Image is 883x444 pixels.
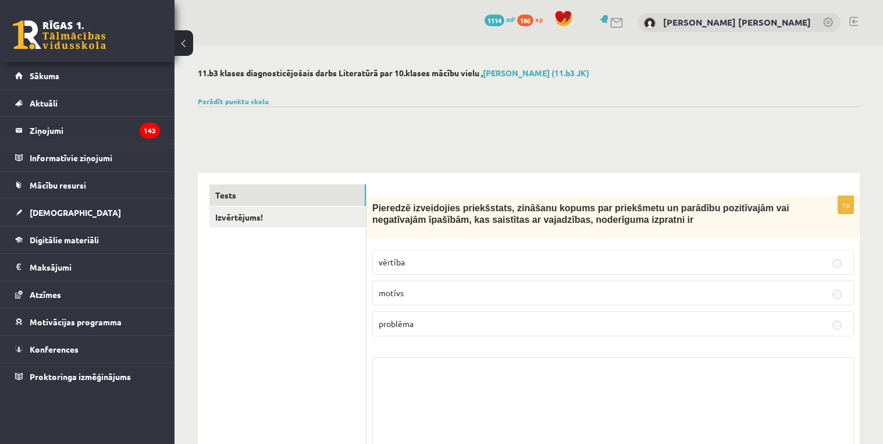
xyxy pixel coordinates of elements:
[30,235,99,245] span: Digitālie materiāli
[30,207,121,218] span: [DEMOGRAPHIC_DATA]
[15,254,160,280] a: Maksājumi
[15,144,160,171] a: Informatīvie ziņojumi
[15,90,160,116] a: Aktuāli
[198,97,269,106] a: Parādīt punktu skalu
[485,15,515,24] a: 1114 mP
[30,117,160,144] legend: Ziņojumi
[30,70,59,81] span: Sākums
[832,290,842,299] input: motīvs
[15,336,160,363] a: Konferences
[13,20,106,49] a: Rīgas 1. Tālmācības vidusskola
[15,226,160,253] a: Digitālie materiāli
[15,363,160,390] a: Proktoringa izmēģinājums
[644,17,656,29] img: Adrians Viesturs Pārums
[15,308,160,335] a: Motivācijas programma
[483,68,589,78] a: [PERSON_NAME] (11.b3 JK)
[15,117,160,144] a: Ziņojumi143
[379,287,404,298] span: motīvs
[30,289,61,300] span: Atzīmes
[30,144,160,171] legend: Informatīvie ziņojumi
[30,180,86,190] span: Mācību resursi
[15,281,160,308] a: Atzīmes
[209,184,366,206] a: Tests
[379,318,414,329] span: problēma
[663,16,811,28] a: [PERSON_NAME] [PERSON_NAME]
[30,254,160,280] legend: Maksājumi
[832,259,842,268] input: vērtība
[372,203,789,225] span: Pieredzē izveidojies priekšstats, zināšanu kopums par priekšmetu un parādību pozitīvajām vai nega...
[30,98,58,108] span: Aktuāli
[209,207,366,228] a: Izvērtējums!
[15,199,160,226] a: [DEMOGRAPHIC_DATA]
[30,344,79,354] span: Konferences
[485,15,504,26] span: 1114
[198,68,860,78] h2: 11.b3 klases diagnosticējošais darbs Literatūrā par 10.klases mācību vielu ,
[30,371,131,382] span: Proktoringa izmēģinājums
[832,321,842,330] input: problēma
[15,172,160,198] a: Mācību resursi
[15,62,160,89] a: Sākums
[379,257,405,267] span: vērtība
[517,15,549,24] a: 186 xp
[30,317,122,327] span: Motivācijas programma
[140,123,160,138] i: 143
[517,15,533,26] span: 186
[506,15,515,24] span: mP
[838,196,854,214] p: 1p
[535,15,543,24] span: xp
